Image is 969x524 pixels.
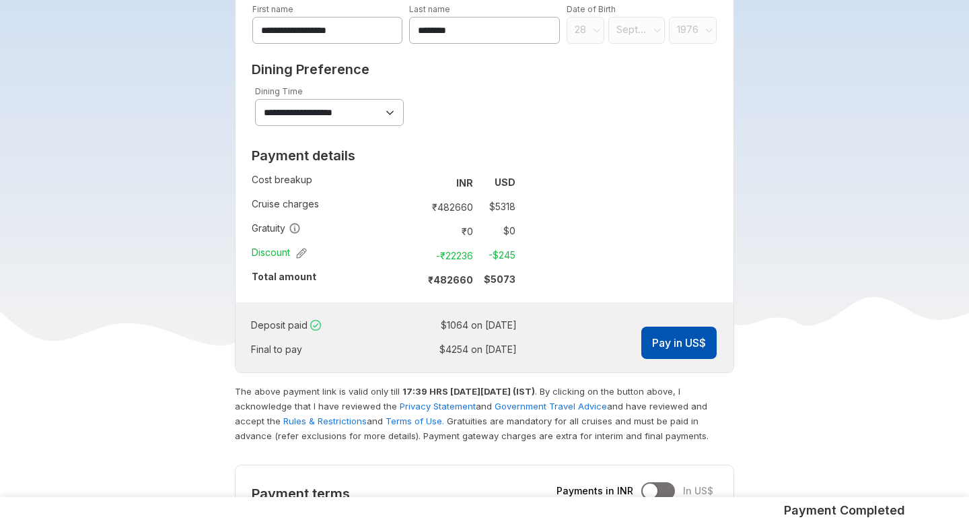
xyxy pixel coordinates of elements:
strong: $ 5073 [484,273,515,285]
p: The above payment link is valid only till . By clicking on the button above, I acknowledge that I... [235,384,731,443]
strong: USD [495,176,515,188]
a: Government Travel Advice [495,401,607,412]
td: Deposit paid [251,313,389,337]
h5: Payment Completed [784,502,905,519]
label: Date of Birth [567,4,616,14]
td: $ 0 [478,222,515,240]
span: September [616,23,648,36]
td: ₹ 482660 [422,197,478,216]
strong: 17:39 HRS [DATE][DATE] (IST) [402,386,535,397]
button: Pay in US$ [641,327,717,359]
h2: Payment details [252,148,515,164]
td: -₹ 22236 [422,246,478,265]
strong: INR [456,177,473,189]
label: Last name [409,4,450,14]
span: Gratuity [252,222,301,235]
strong: ₹ 482660 [428,274,473,286]
svg: angle down [593,24,601,37]
a: Privacy Statement [400,401,476,412]
td: $ 4254 on [DATE] [394,340,517,359]
td: $ 1064 on [DATE] [394,316,517,335]
td: : [416,195,422,219]
h2: Dining Preference [252,61,718,77]
span: Payments in INR [557,484,633,498]
td: : [416,170,422,195]
td: : [388,337,393,362]
label: First name [252,4,293,14]
label: Dining Time [255,86,303,96]
span: In US$ [683,484,713,498]
span: Discount [252,246,307,259]
svg: angle down [705,24,713,37]
td: Cruise charges [252,195,416,219]
td: ₹ 0 [422,222,478,240]
td: : [416,267,422,292]
td: $ 5318 [478,197,515,216]
a: Rules & Restrictions [283,416,367,426]
strong: Total amount [252,271,316,282]
span: 28 [575,23,589,36]
span: 1976 [677,23,701,36]
a: Terms of Use. [386,416,444,426]
td: -$ 245 [478,246,515,265]
svg: angle down [653,24,661,37]
td: : [416,243,422,267]
td: : [388,313,393,337]
h2: Payment terms [252,486,515,502]
td: Cost breakup [252,170,416,195]
td: Final to pay [251,337,389,362]
td: : [416,219,422,243]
